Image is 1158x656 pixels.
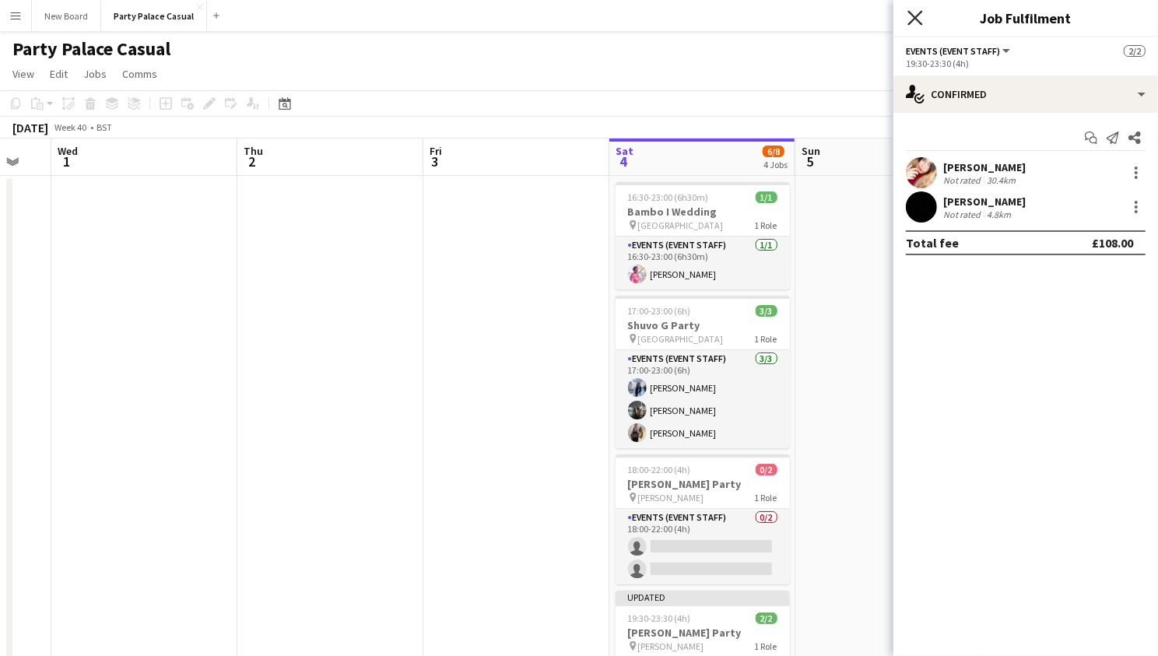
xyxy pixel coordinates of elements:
span: 3/3 [756,305,777,317]
span: Events (Event Staff) [906,45,1000,57]
span: [GEOGRAPHIC_DATA] [638,333,724,345]
span: Jobs [83,67,107,81]
button: New Board [32,1,101,31]
span: 19:30-23:30 (4h) [628,612,691,624]
span: 0/2 [756,464,777,475]
app-job-card: 16:30-23:00 (6h30m)1/1Bambo I Wedding [GEOGRAPHIC_DATA]1 RoleEvents (Event Staff)1/116:30-23:00 (... [616,182,790,289]
span: View [12,67,34,81]
div: 30.4km [984,174,1019,186]
div: Not rated [943,174,984,186]
app-job-card: 17:00-23:00 (6h)3/3Shuvo G Party [GEOGRAPHIC_DATA]1 RoleEvents (Event Staff)3/317:00-23:00 (6h)[P... [616,296,790,448]
div: 4.8km [984,209,1014,220]
span: [PERSON_NAME] [638,640,704,652]
a: Edit [44,64,74,84]
a: Comms [116,64,163,84]
div: [PERSON_NAME] [943,195,1026,209]
div: Not rated [943,209,984,220]
span: Wed [58,144,78,158]
a: View [6,64,40,84]
span: 18:00-22:00 (4h) [628,464,691,475]
span: Thu [244,144,263,158]
span: 2/2 [756,612,777,624]
span: 1 Role [755,640,777,652]
div: 19:30-23:30 (4h) [906,58,1146,69]
span: 17:00-23:00 (6h) [628,305,691,317]
div: 4 Jobs [763,159,788,170]
h3: [PERSON_NAME] Party [616,477,790,491]
span: [PERSON_NAME] [638,492,704,503]
div: Confirmed [893,75,1158,113]
span: 2/2 [1124,45,1146,57]
div: Total fee [906,235,959,251]
span: [GEOGRAPHIC_DATA] [638,219,724,231]
app-job-card: 18:00-22:00 (4h)0/2[PERSON_NAME] Party [PERSON_NAME]1 RoleEvents (Event Staff)0/218:00-22:00 (4h) [616,454,790,584]
h3: Job Fulfilment [893,8,1158,28]
h3: [PERSON_NAME] Party [616,626,790,640]
span: 5 [799,153,820,170]
span: Week 40 [51,121,90,133]
app-card-role: Events (Event Staff)0/218:00-22:00 (4h) [616,509,790,584]
span: 16:30-23:00 (6h30m) [628,191,709,203]
span: 1 [55,153,78,170]
div: Updated [616,591,790,603]
span: Sat [616,144,633,158]
span: Fri [430,144,442,158]
app-card-role: Events (Event Staff)3/317:00-23:00 (6h)[PERSON_NAME][PERSON_NAME][PERSON_NAME] [616,350,790,448]
button: Events (Event Staff) [906,45,1012,57]
span: 1 Role [755,492,777,503]
app-card-role: Events (Event Staff)1/116:30-23:00 (6h30m)[PERSON_NAME] [616,237,790,289]
span: Edit [50,67,68,81]
h3: Bambo I Wedding [616,205,790,219]
h3: Shuvo G Party [616,318,790,332]
button: Party Palace Casual [101,1,207,31]
div: [DATE] [12,120,48,135]
span: 6/8 [763,146,784,157]
span: 1 Role [755,333,777,345]
div: [PERSON_NAME] [943,160,1026,174]
span: 1/1 [756,191,777,203]
div: BST [96,121,112,133]
a: Jobs [77,64,113,84]
span: Comms [122,67,157,81]
span: 4 [613,153,633,170]
span: 2 [241,153,263,170]
span: 1 Role [755,219,777,231]
h1: Party Palace Casual [12,37,170,61]
span: Sun [802,144,820,158]
div: £108.00 [1092,235,1133,251]
span: 3 [427,153,442,170]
